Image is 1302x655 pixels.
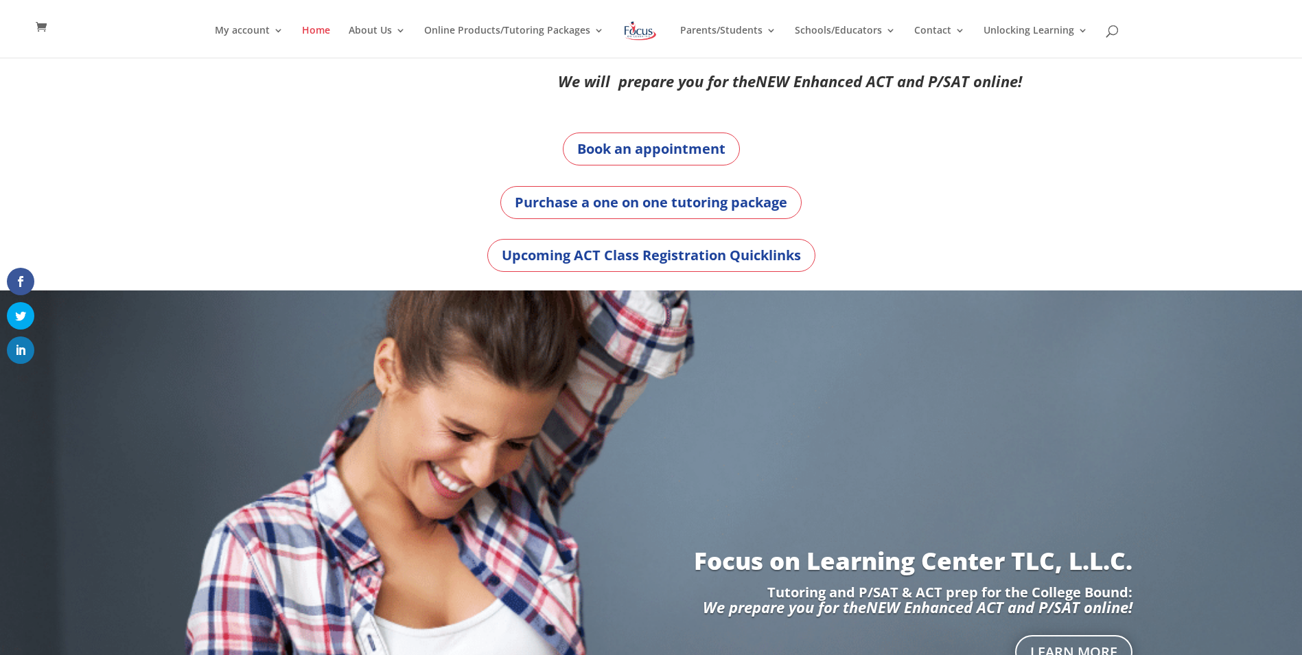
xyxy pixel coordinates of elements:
p: Tutoring and P/SAT & ACT prep for the College Bound: [170,586,1132,599]
a: Focus on Learning Center TLC, L.L.C. [694,544,1132,577]
em: We prepare you for the [703,597,866,617]
a: Purchase a one on one tutoring package [500,186,802,219]
img: Focus on Learning [623,19,658,43]
em: NEW Enhanced ACT and P/SAT online! [866,597,1132,617]
a: Parents/Students [680,25,776,58]
a: My account [215,25,283,58]
a: Online Products/Tutoring Packages [424,25,604,58]
a: Home [302,25,330,58]
em: We will prepare you for the [558,71,756,91]
a: About Us [349,25,406,58]
em: NEW Enhanced ACT and P/SAT online! [756,71,1022,91]
a: Upcoming ACT Class Registration Quicklinks [487,239,815,272]
a: Contact [914,25,965,58]
a: Schools/Educators [795,25,896,58]
a: Book an appointment [563,133,740,165]
a: Unlocking Learning [984,25,1088,58]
